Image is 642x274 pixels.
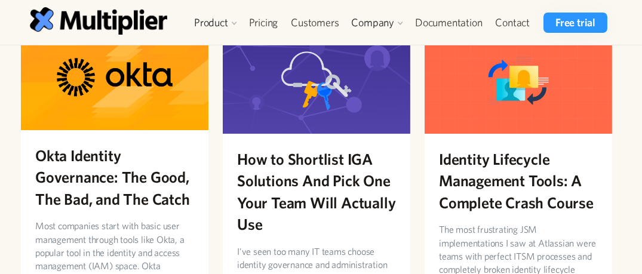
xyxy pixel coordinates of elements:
img: Identity Lifecycle Management Tools: A Complete Crash Course [425,28,612,134]
h2: Identity Lifecycle Management Tools: A Complete Crash Course [439,148,598,213]
img: How to Shortlist IGA Solutions And Pick One Your Team Will Actually Use [223,28,410,134]
img: Okta Identity Governance: The Good, The Bad, and The Catch [21,24,208,130]
a: Pricing [242,13,285,33]
a: Contact [489,13,536,33]
div: Product [194,16,228,30]
a: Customers [284,13,345,33]
a: Free trial [543,13,607,33]
h2: Okta Identity Governance: The Good, The Bad, and The Catch [35,144,194,210]
div: Company [345,13,408,33]
h2: How to Shortlist IGA Solutions And Pick One Your Team Will Actually Use [237,148,396,235]
div: Company [351,16,394,30]
a: Documentation [408,13,489,33]
div: Product [188,13,242,33]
